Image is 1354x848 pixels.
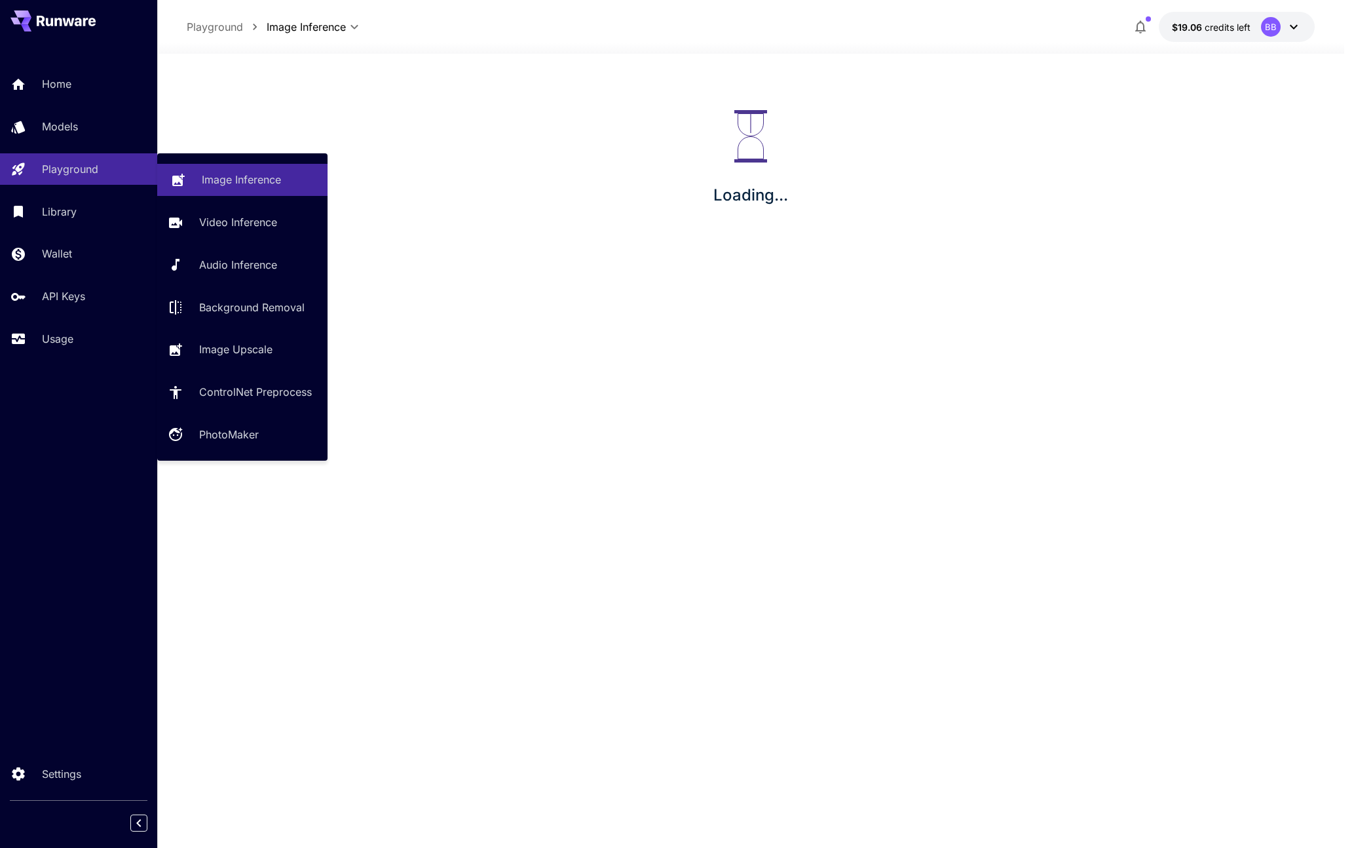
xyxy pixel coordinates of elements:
[157,206,328,239] a: Video Inference
[1205,22,1251,33] span: credits left
[42,161,98,177] p: Playground
[157,334,328,366] a: Image Upscale
[1172,22,1205,33] span: $19.06
[267,19,346,35] span: Image Inference
[42,76,71,92] p: Home
[199,427,259,442] p: PhotoMaker
[130,815,147,832] button: Collapse sidebar
[199,384,312,400] p: ControlNet Preprocess
[199,257,277,273] p: Audio Inference
[42,119,78,134] p: Models
[42,766,81,782] p: Settings
[42,246,72,261] p: Wallet
[157,164,328,196] a: Image Inference
[713,183,788,207] p: Loading...
[140,811,157,835] div: Collapse sidebar
[199,299,305,315] p: Background Removal
[157,291,328,323] a: Background Removal
[1159,12,1315,42] button: $19.06137
[1172,20,1251,34] div: $19.06137
[42,204,77,220] p: Library
[157,376,328,408] a: ControlNet Preprocess
[157,249,328,281] a: Audio Inference
[187,19,243,35] p: Playground
[42,288,85,304] p: API Keys
[42,331,73,347] p: Usage
[199,214,277,230] p: Video Inference
[202,172,281,187] p: Image Inference
[157,419,328,451] a: PhotoMaker
[187,19,267,35] nav: breadcrumb
[1261,17,1281,37] div: BB
[199,341,273,357] p: Image Upscale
